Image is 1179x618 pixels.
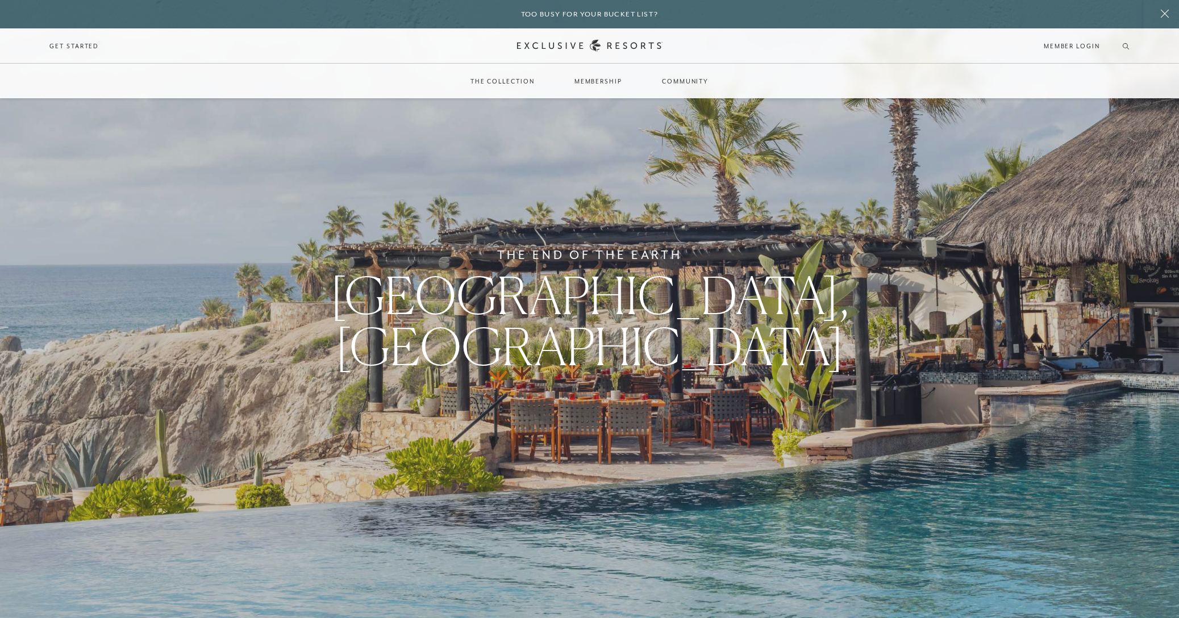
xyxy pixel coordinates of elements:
a: Get Started [49,41,99,51]
a: Membership [563,65,634,98]
a: The Collection [459,65,546,98]
a: Community [651,65,720,98]
span: [GEOGRAPHIC_DATA], [GEOGRAPHIC_DATA] [330,264,849,377]
h6: Too busy for your bucket list? [521,9,659,20]
h6: The End of the Earth [497,246,682,264]
a: Member Login [1044,41,1100,51]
